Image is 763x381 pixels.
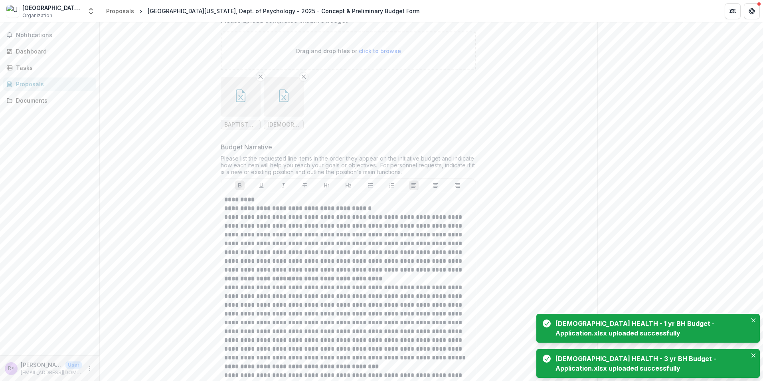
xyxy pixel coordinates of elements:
a: Tasks [3,61,96,74]
button: Align Left [409,181,419,190]
span: Organization [22,12,52,19]
button: Close [749,351,758,360]
img: University of Florida, Dept. of Health Disparities [6,5,19,18]
div: Remove FileBAPTIST HEALTH - 1 yr BH Budget - Application.xlsx [221,77,261,129]
button: Underline [257,181,266,190]
span: [DEMOGRAPHIC_DATA] HEALTH - 3 yr BH Budget - Application.xlsx [267,121,300,128]
div: [DEMOGRAPHIC_DATA] HEALTH - 3 yr BH Budget - Application.xlsx uploaded successfully [555,354,744,373]
button: Bold [235,181,245,190]
button: Close [749,316,758,325]
span: BAPTIST HEALTH - 1 yr BH Budget - Application.xlsx [224,121,257,128]
span: Notifications [16,32,93,39]
button: Open entity switcher [85,3,97,19]
div: Please list the requested line items in the order they appear on the initiative budget and indica... [221,155,476,179]
button: Partners [725,3,741,19]
button: Heading 1 [322,181,332,190]
div: Rui Zou <rzou@ufl.edu> [8,366,14,371]
div: [GEOGRAPHIC_DATA][US_STATE], Dept. of Health Disparities [22,4,82,12]
a: Proposals [3,77,96,91]
div: Proposals [16,80,90,88]
button: Notifications [3,29,96,42]
button: Remove File [256,72,265,81]
button: Heading 2 [344,181,353,190]
a: Proposals [103,5,137,17]
button: Ordered List [387,181,397,190]
div: Dashboard [16,47,90,56]
a: Dashboard [3,45,96,58]
button: Align Center [431,181,440,190]
p: User [65,361,82,369]
button: Align Right [453,181,462,190]
button: More [85,364,95,373]
div: Proposals [106,7,134,15]
div: [GEOGRAPHIC_DATA][US_STATE], Dept. of Psychology - 2025 - Concept & Preliminary Budget Form [148,7,419,15]
span: click to browse [359,48,401,54]
button: Italicize [279,181,288,190]
button: Get Help [744,3,760,19]
p: [PERSON_NAME] <[EMAIL_ADDRESS][DOMAIN_NAME]> [21,361,62,369]
button: Strike [300,181,310,190]
nav: breadcrumb [103,5,423,17]
div: Documents [16,96,90,105]
a: Documents [3,94,96,107]
div: Tasks [16,63,90,72]
button: Remove File [299,72,308,81]
p: [EMAIL_ADDRESS][DOMAIN_NAME] [21,369,82,376]
button: Bullet List [366,181,375,190]
p: Drag and drop files or [296,47,401,55]
p: Budget Narrative [221,142,272,152]
div: Remove File[DEMOGRAPHIC_DATA] HEALTH - 3 yr BH Budget - Application.xlsx [264,77,304,129]
div: [DEMOGRAPHIC_DATA] HEALTH - 1 yr BH Budget - Application.xlsx uploaded successfully [555,319,744,338]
